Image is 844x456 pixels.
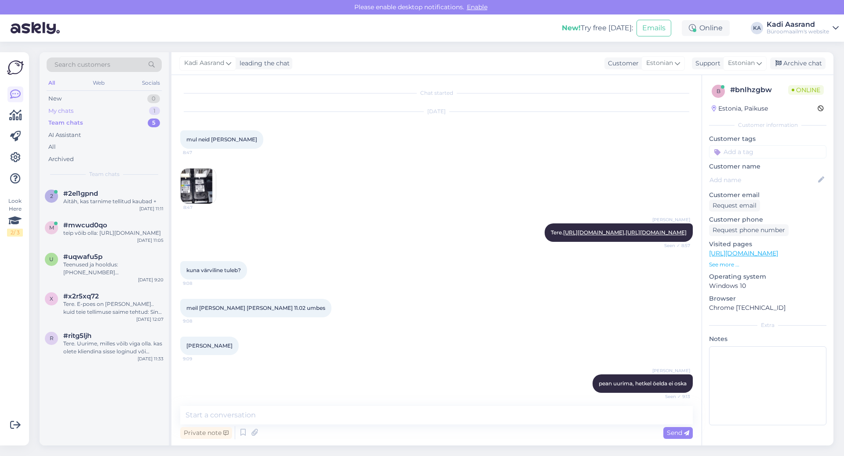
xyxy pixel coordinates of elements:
[709,190,826,200] p: Customer email
[138,276,164,283] div: [DATE] 9:20
[770,57,826,69] div: Archive chat
[709,175,816,185] input: Add name
[63,221,107,229] span: #mwcud0qo
[63,340,164,355] div: Tere. Uurime, milles võib viga olla. kas olete kliendina sisse loginud või külalisena?
[183,204,216,211] span: 8:47
[236,59,290,68] div: leading the chat
[89,170,120,178] span: Team chats
[186,342,233,349] span: [PERSON_NAME]
[138,355,164,362] div: [DATE] 11:33
[563,229,624,236] a: [URL][DOMAIN_NAME]
[180,89,693,97] div: Chat started
[709,261,826,269] p: See more ...
[186,136,257,143] span: mul neid [PERSON_NAME]
[49,224,54,231] span: m
[63,197,164,205] div: Aitäh, kas tarnime tellitud kaubad +
[7,229,23,237] div: 2 / 3
[183,149,216,156] span: 8:47
[712,104,768,113] div: Estonia, Paikuse
[709,272,826,281] p: Operating system
[63,261,164,276] div: Teenused ja hooldus: [PHONE_NUMBER] [EMAIL_ADDRESS][PERSON_NAME][DOMAIN_NAME]
[604,59,639,68] div: Customer
[147,94,160,103] div: 0
[180,427,232,439] div: Private note
[48,107,73,115] div: My chats
[47,77,57,89] div: All
[149,107,160,115] div: 1
[137,237,164,244] div: [DATE] 11:05
[709,215,826,224] p: Customer phone
[709,145,826,158] input: Add a tag
[55,60,110,69] span: Search customers
[728,58,755,68] span: Estonian
[186,305,325,311] span: meil [PERSON_NAME] [PERSON_NAME] 11.02 umbes
[50,193,53,199] span: 2
[709,281,826,291] p: Windows 10
[63,292,99,300] span: #x2r5xq72
[181,169,216,204] img: Attachment
[63,190,98,197] span: #2el1gpnd
[709,240,826,249] p: Visited pages
[709,334,826,344] p: Notes
[48,143,56,151] div: All
[186,267,241,273] span: kuna värviline tuleb?
[709,224,789,236] div: Request phone number
[646,58,673,68] span: Estonian
[183,280,216,287] span: 9:08
[682,20,730,36] div: Online
[767,21,829,28] div: Kadi Aasrand
[140,77,162,89] div: Socials
[7,59,24,76] img: Askly Logo
[48,118,83,127] div: Team chats
[709,321,826,329] div: Extra
[7,197,23,237] div: Look Here
[48,131,81,140] div: AI Assistant
[562,23,633,33] div: Try free [DATE]:
[730,85,788,95] div: # bnlhzgbw
[767,28,829,35] div: Büroomaailm's website
[48,94,62,103] div: New
[183,318,216,324] span: 9:08
[136,316,164,323] div: [DATE] 12:07
[709,249,778,257] a: [URL][DOMAIN_NAME]
[63,300,164,316] div: Tere. E-poes on [PERSON_NAME].. kuid teie tellimuse saime tehtud: Sinu tellimuse number on: 20002...
[48,155,74,164] div: Archived
[657,242,690,249] span: Seen ✓ 8:57
[637,20,671,36] button: Emails
[551,229,687,236] span: Tere. ,
[692,59,720,68] div: Support
[464,3,490,11] span: Enable
[50,295,53,302] span: x
[626,229,687,236] a: [URL][DOMAIN_NAME]
[788,85,824,95] span: Online
[709,134,826,144] p: Customer tags
[562,24,581,32] b: New!
[667,429,689,437] span: Send
[148,118,160,127] div: 5
[91,77,106,89] div: Web
[49,256,54,262] span: u
[184,58,224,68] span: Kadi Aasrand
[50,335,54,341] span: r
[709,162,826,171] p: Customer name
[709,121,826,129] div: Customer information
[717,88,720,94] span: b
[709,294,826,303] p: Browser
[63,253,102,261] span: #uqwafu5p
[751,22,763,34] div: KA
[709,200,760,212] div: Request email
[180,108,693,115] div: [DATE]
[599,380,687,387] span: pean uurima, hetkel öelda ei oska
[657,393,690,400] span: Seen ✓ 9:13
[767,21,839,35] a: Kadi AasrandBüroomaailm's website
[139,205,164,212] div: [DATE] 11:11
[709,303,826,312] p: Chrome [TECHNICAL_ID]
[63,229,164,237] div: teip võib olla: [URL][DOMAIN_NAME]
[652,367,690,374] span: [PERSON_NAME]
[652,216,690,223] span: [PERSON_NAME]
[183,355,216,362] span: 9:09
[63,332,91,340] span: #ritg5ljh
